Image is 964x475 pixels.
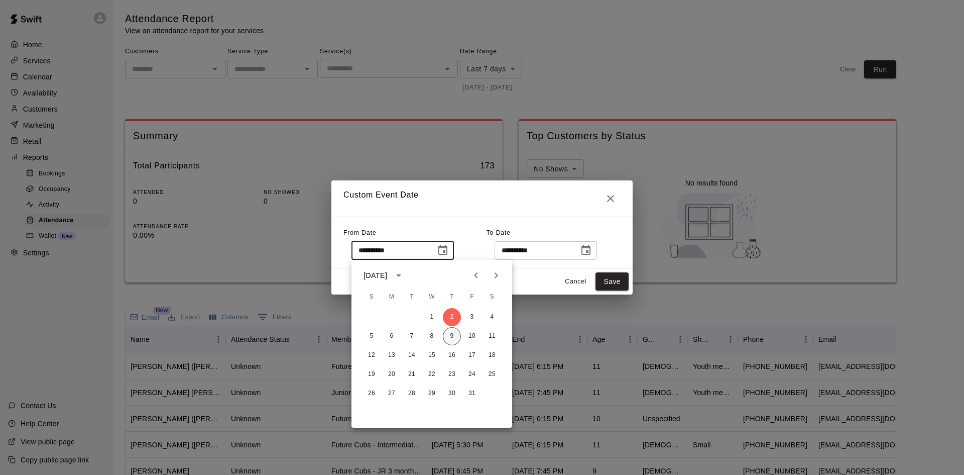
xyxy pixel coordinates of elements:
button: 12 [363,346,381,364]
button: 23 [443,365,461,384]
button: Previous month [466,265,486,286]
button: 14 [403,346,421,364]
button: 21 [403,365,421,384]
button: 6 [383,327,401,345]
button: 2 [443,308,461,326]
button: 28 [403,385,421,403]
button: 17 [463,346,481,364]
div: [DATE] [364,270,387,281]
button: 11 [483,327,501,345]
span: Tuesday [403,287,421,307]
button: 7 [403,327,421,345]
button: 8 [423,327,441,345]
span: From Date [343,229,377,236]
button: Close [600,188,621,209]
button: Save [595,272,629,291]
h2: Custom Event Date [331,180,633,217]
span: Thursday [443,287,461,307]
button: 18 [483,346,501,364]
button: 29 [423,385,441,403]
button: 26 [363,385,381,403]
span: Wednesday [423,287,441,307]
button: 10 [463,327,481,345]
span: Sunday [363,287,381,307]
button: 20 [383,365,401,384]
button: 9 [443,327,461,345]
button: 19 [363,365,381,384]
button: 31 [463,385,481,403]
span: Friday [463,287,481,307]
button: Choose date, selected date is Oct 2, 2025 [433,240,453,260]
button: 16 [443,346,461,364]
button: 15 [423,346,441,364]
button: 5 [363,327,381,345]
button: Next month [486,265,506,286]
button: 22 [423,365,441,384]
button: 24 [463,365,481,384]
button: 13 [383,346,401,364]
button: Choose date, selected date is Oct 9, 2025 [576,240,596,260]
button: Cancel [559,274,591,290]
span: Monday [383,287,401,307]
button: 30 [443,385,461,403]
span: To Date [487,229,511,236]
button: 27 [383,385,401,403]
button: 25 [483,365,501,384]
button: 1 [423,308,441,326]
button: 4 [483,308,501,326]
span: Saturday [483,287,501,307]
button: 3 [463,308,481,326]
button: calendar view is open, switch to year view [390,267,407,284]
